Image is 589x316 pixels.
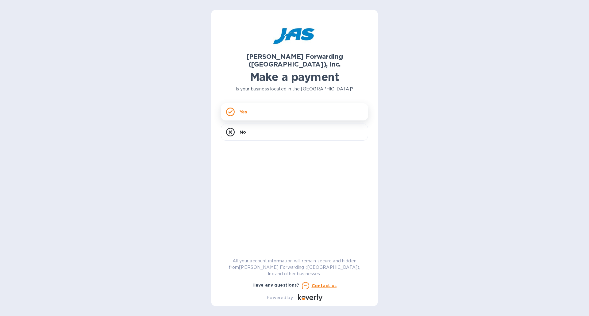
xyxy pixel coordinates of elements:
[312,283,337,288] u: Contact us
[221,258,368,277] p: All your account information will remain secure and hidden from [PERSON_NAME] Forwarding ([GEOGRA...
[240,129,246,135] p: No
[267,295,293,301] p: Powered by
[240,109,247,115] p: Yes
[246,53,343,68] b: [PERSON_NAME] Forwarding ([GEOGRAPHIC_DATA]), Inc.
[221,70,368,83] h1: Make a payment
[221,86,368,92] p: Is your business located in the [GEOGRAPHIC_DATA]?
[252,283,299,287] b: Have any questions?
